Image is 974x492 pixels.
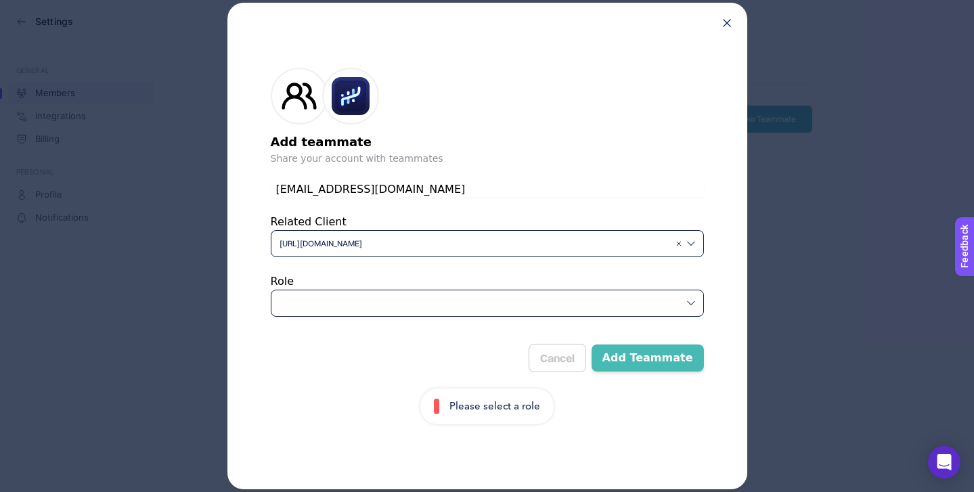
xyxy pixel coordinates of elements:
input: Write your teammate’s email [271,181,704,198]
label: Related Client [271,215,347,228]
h2: Add teammate [271,133,704,152]
span: [URL][DOMAIN_NAME] [280,238,669,249]
span: Feedback [8,4,51,15]
p: Please select a role [449,399,540,414]
label: Role [271,275,294,288]
div: Open Intercom Messenger [928,446,960,478]
button: Add Teammate [592,344,704,372]
img: svg%3e [687,299,695,307]
p: Share your account with teammates [271,152,704,165]
button: Cancel [529,344,586,372]
img: svg%3e [687,240,695,248]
